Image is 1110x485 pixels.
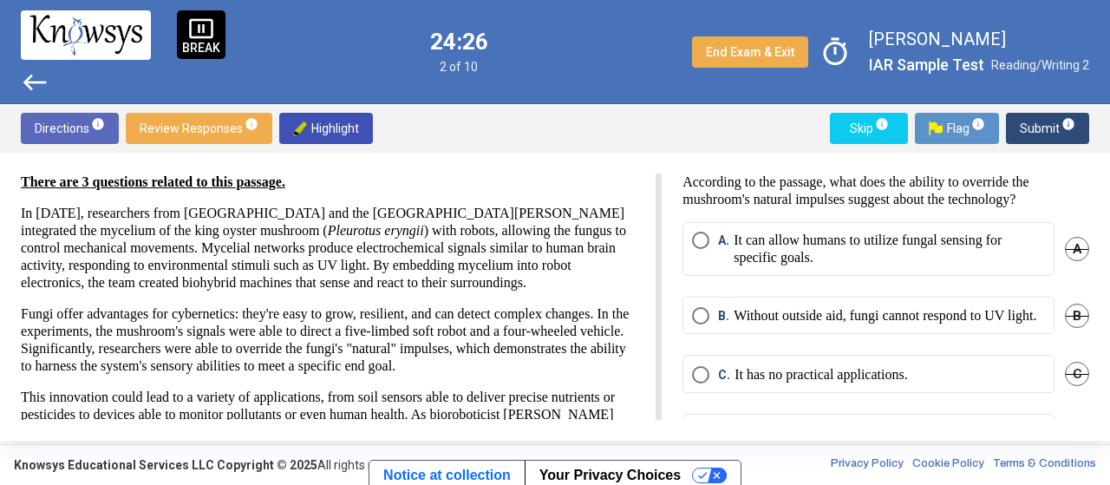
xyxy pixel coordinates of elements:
p: It has no practical applications. [735,366,907,383]
span: Reading/Writing 2 [991,58,1089,72]
span: Submit [1020,113,1075,144]
p: This innovation could lead to a variety of applications, from soil sensors able to deliver precis... [21,389,635,458]
a: Privacy Policy [831,456,904,474]
span: B [1065,304,1089,328]
button: End Exam & Exit [692,36,808,68]
span: info [245,117,258,131]
span: C. [718,366,735,383]
span: 2 of 10 [430,60,488,74]
label: [PERSON_NAME] [869,28,1089,50]
label: IAR Sample Test [869,54,984,76]
button: Flag.pngFlaginfo [915,113,999,144]
a: Terms & Conditions [993,456,1096,474]
span: Directions [35,113,105,144]
span: pause_presentation [188,16,214,42]
span: End Exam & Exit [706,45,794,59]
p: It can allow humans to utilize fungal sensing for specific goals. [734,232,1045,266]
span: Skip [844,113,894,144]
button: highlighter-img.pngHighlight [279,113,373,144]
img: Flag.png [929,121,943,135]
em: Pleurotus eryngii [328,223,424,238]
span: Flag [929,113,985,144]
a: Cookie Policy [912,456,984,474]
p: BREAK [182,42,220,54]
span: info [971,117,985,131]
span: B. [718,307,734,324]
strong: Knowsys Educational Services LLC Copyright © 2025 [14,458,317,472]
img: knowsys-logo.png [29,15,142,55]
span: west [21,69,49,96]
span: info [91,117,105,131]
p: Fungi offer advantages for cybernetics: they're easy to grow, resilient, and can detect complex c... [21,305,635,375]
span: Review Responses [140,113,258,144]
p: According to the passage, what does the ability to override the mushroom's natural impulses sugge... [682,174,1089,208]
div: All rights reserved. [14,456,419,474]
button: Directionsinfo [21,113,119,144]
img: highlighter-img.png [293,121,307,135]
span: There are 3 questions related to this passage. [21,174,285,189]
span: A [1065,237,1089,261]
button: Review Responsesinfo [126,113,272,144]
span: info [1061,117,1075,131]
p: In [DATE], researchers from [GEOGRAPHIC_DATA] and the [GEOGRAPHIC_DATA][PERSON_NAME] integrated t... [21,205,635,292]
span: info [875,117,889,131]
span: Highlight [293,113,359,144]
label: 24:26 [430,30,488,53]
button: Submitinfo [1006,113,1089,144]
p: Without outside aid, fungi cannot respond to UV light. [734,307,1036,324]
span: timer [815,32,855,72]
span: C [1065,362,1089,386]
span: A. [718,232,734,266]
button: Skipinfo [830,113,908,144]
